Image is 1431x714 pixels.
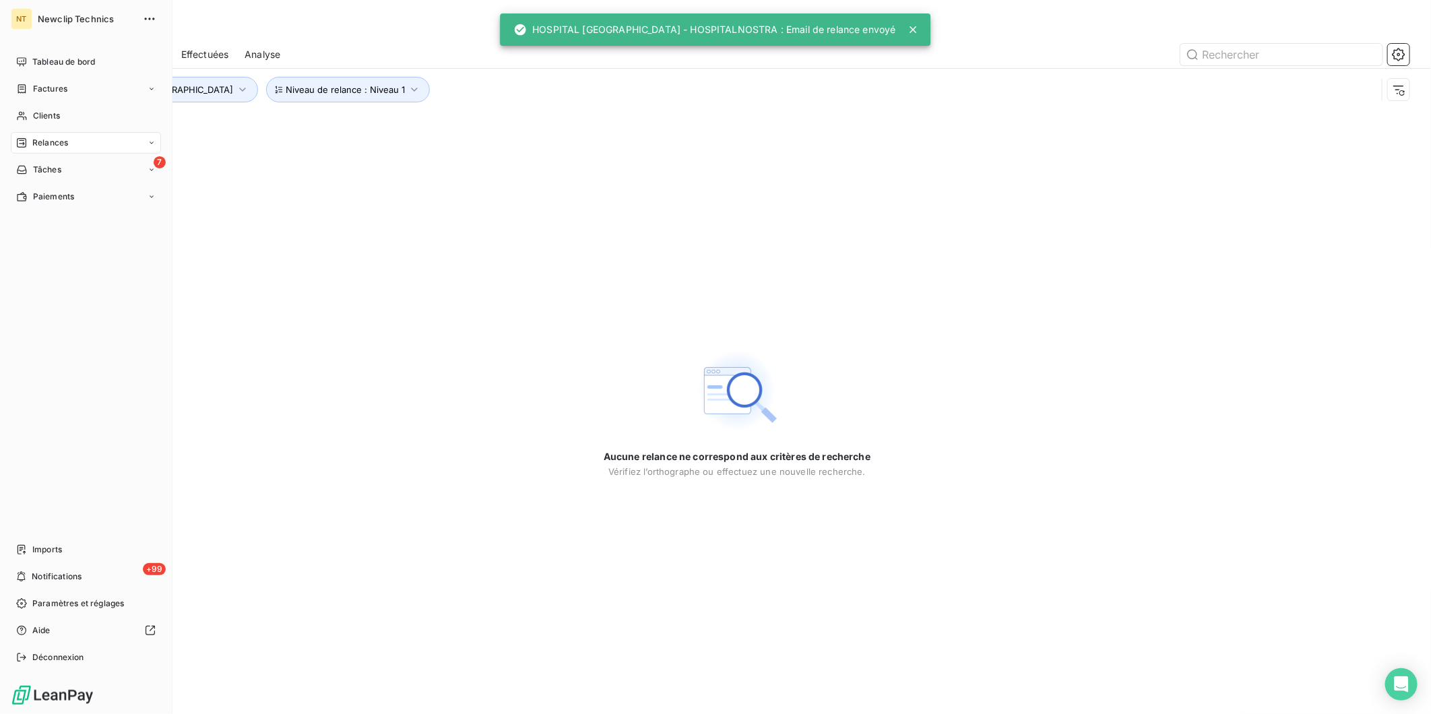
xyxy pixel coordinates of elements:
input: Rechercher [1180,44,1382,65]
span: Aide [32,624,51,637]
span: Tableau de bord [32,56,95,68]
a: Aide [11,620,161,641]
span: Tags : [GEOGRAPHIC_DATA] [115,84,233,95]
span: Effectuées [181,48,229,61]
span: Newclip Technics [38,13,135,24]
span: Niveau de relance : Niveau 1 [286,84,405,95]
span: Clients [33,110,60,122]
span: Déconnexion [32,651,84,663]
span: Paramètres et réglages [32,597,124,610]
span: Aucune relance ne correspond aux critères de recherche [604,450,870,463]
span: Paiements [33,191,74,203]
button: Niveau de relance : Niveau 1 [266,77,430,102]
span: Tâches [33,164,61,176]
span: Analyse [245,48,280,61]
span: 7 [154,156,166,168]
span: Notifications [32,571,82,583]
span: Imports [32,544,62,556]
div: NT [11,8,32,30]
span: Vérifiez l’orthographe ou effectuez une nouvelle recherche. [608,466,866,477]
div: HOSPITAL [GEOGRAPHIC_DATA] - HOSPITALNOSTRA : Email de relance envoyé [513,18,895,42]
img: Empty state [694,348,780,434]
button: Tags : [GEOGRAPHIC_DATA] [96,77,258,102]
span: Relances [32,137,68,149]
div: Open Intercom Messenger [1385,668,1418,701]
img: Logo LeanPay [11,684,94,706]
span: Factures [33,83,67,95]
span: +99 [143,563,166,575]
